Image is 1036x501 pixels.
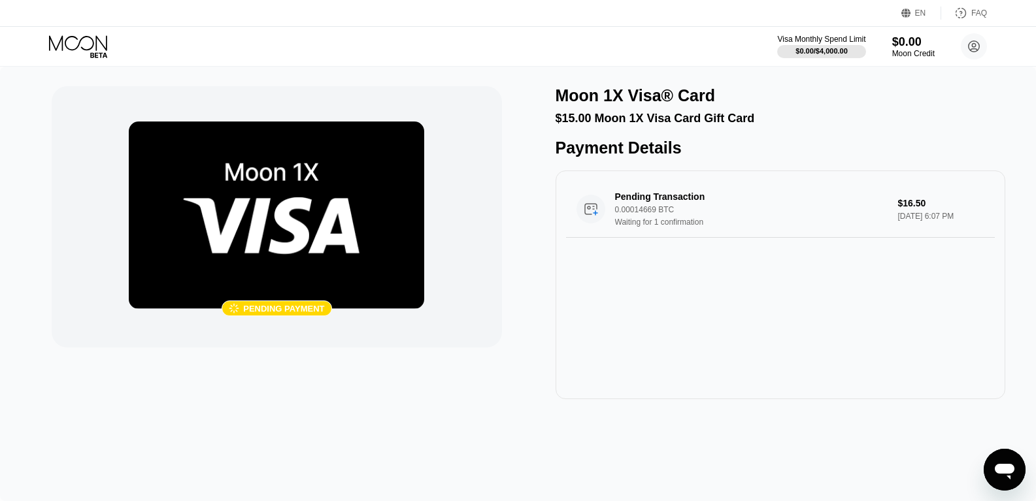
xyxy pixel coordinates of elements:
div: [DATE] 6:07 PM [898,212,984,221]
div: Payment Details [556,138,1005,157]
iframe: Button to launch messaging window [984,449,1026,491]
div: $0.00 / $4,000.00 [795,47,848,55]
div: Pending Transaction [615,191,875,202]
div: Visa Monthly Spend Limit [777,35,865,44]
div: Moon 1X Visa® Card [556,86,715,105]
div: FAQ [971,8,987,18]
div: $16.50 [898,198,984,208]
div: Pending payment [243,304,324,314]
div: Moon Credit [892,49,935,58]
div: $0.00 [892,35,935,49]
div: $15.00 Moon 1X Visa Card Gift Card [556,112,1005,125]
div: Visa Monthly Spend Limit$0.00/$4,000.00 [777,35,865,58]
div: FAQ [941,7,987,20]
div: 0.00014669 BTC [615,205,895,214]
div: EN [901,7,941,20]
div: EN [915,8,926,18]
div:  [229,303,239,314]
div: Pending Transaction0.00014669 BTCWaiting for 1 confirmation$16.50[DATE] 6:07 PM [566,181,995,238]
div: $0.00Moon Credit [892,35,935,58]
div: Waiting for 1 confirmation [615,218,895,227]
